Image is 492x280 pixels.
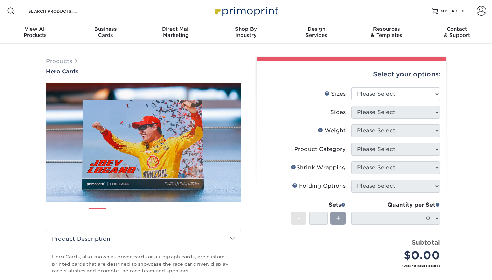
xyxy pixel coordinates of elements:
[211,26,281,32] span: Shop By
[351,201,440,209] div: Quantity per Set
[46,82,241,204] img: Hero Cards 01
[352,22,422,44] a: Resources& Templates
[462,9,465,13] span: 0
[46,230,241,248] h2: Product Description
[422,26,492,32] span: Contact
[140,26,211,32] span: Direct Mail
[268,264,440,268] small: *Does not include postage
[318,127,346,135] div: Weight
[422,22,492,44] a: Contact& Support
[291,201,346,209] div: Sets
[89,206,106,223] img: Hero Cards 01
[140,22,211,44] a: Direct MailMarketing
[135,205,152,222] img: Hero Cards 03
[262,61,440,87] div: Select your options:
[324,90,346,98] div: Sizes
[211,26,281,38] div: Industry
[70,26,141,32] span: Business
[352,26,422,38] div: & Templates
[356,247,440,264] div: $0.00
[70,26,141,38] div: Cards
[281,22,352,44] a: DesignServices
[336,213,340,223] span: +
[412,239,440,246] strong: Subtotal
[281,26,352,38] div: Services
[140,26,211,38] div: Marketing
[211,22,281,44] a: Shop ByIndustry
[330,108,346,116] div: Sides
[291,164,346,172] div: Shrink Wrapping
[441,8,460,14] span: MY CART
[112,205,129,222] img: Hero Cards 02
[70,22,141,44] a: BusinessCards
[281,26,352,32] span: Design
[46,58,72,65] a: Products
[212,3,280,18] img: Primoprint
[294,145,346,153] div: Product Category
[292,182,346,190] div: Folding Options
[422,26,492,38] div: & Support
[297,213,300,223] span: -
[181,205,198,222] img: Hero Cards 05
[352,26,422,32] span: Resources
[46,68,241,75] a: Hero Cards
[28,7,94,15] input: SEARCH PRODUCTS.....
[158,205,175,222] img: Hero Cards 04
